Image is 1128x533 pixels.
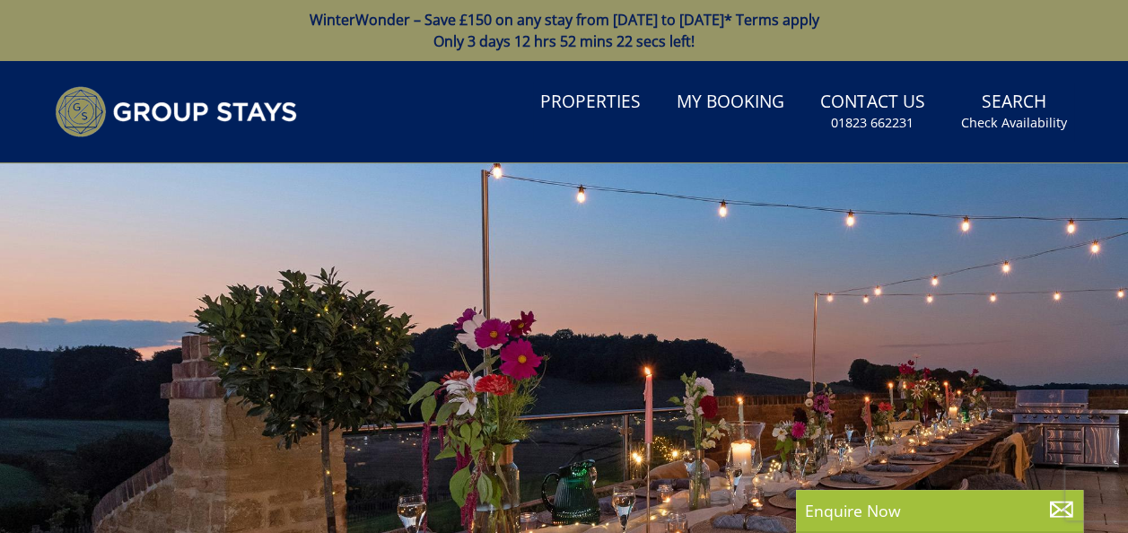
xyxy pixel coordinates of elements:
[954,83,1074,141] a: SearchCheck Availability
[55,86,297,137] img: Group Stays
[669,83,791,123] a: My Booking
[961,114,1067,132] small: Check Availability
[433,31,695,51] span: Only 3 days 12 hrs 52 mins 22 secs left!
[805,499,1074,522] p: Enquire Now
[831,114,914,132] small: 01823 662231
[813,83,932,141] a: Contact Us01823 662231
[533,83,648,123] a: Properties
